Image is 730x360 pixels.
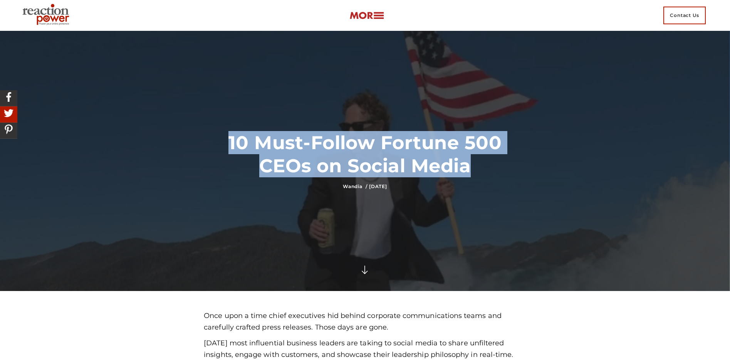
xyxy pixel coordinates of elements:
[369,183,387,189] time: [DATE]
[663,7,706,24] span: Contact Us
[19,2,75,29] img: Executive Branding | Personal Branding Agency
[204,131,526,177] h1: 10 Must-Follow Fortune 500 CEOs on Social Media
[2,90,15,104] img: Share On Facebook
[349,11,384,20] img: more-btn.png
[2,106,15,120] img: Share On Twitter
[343,183,368,189] a: Wandia /
[204,310,526,333] p: Once upon a time chief executives hid behind corporate communications teams and carefully crafted...
[2,123,15,136] img: Share On Pinterest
